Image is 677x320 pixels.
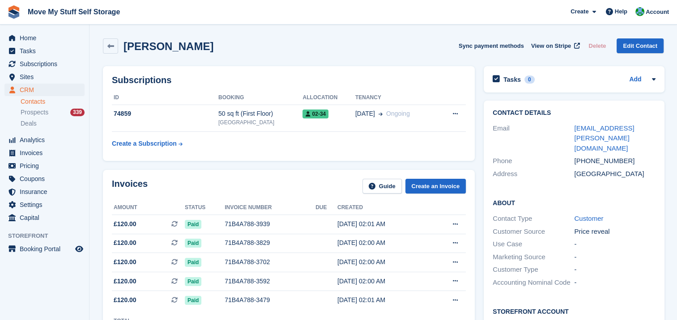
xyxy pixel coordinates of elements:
[646,8,669,17] span: Account
[225,257,315,267] div: 71B4A788-3702
[355,109,375,118] span: [DATE]
[493,265,574,275] div: Customer Type
[123,40,213,52] h2: [PERSON_NAME]
[493,239,574,249] div: Use Case
[493,109,656,117] h2: Contact Details
[4,198,85,211] a: menu
[185,220,201,229] span: Paid
[4,243,85,255] a: menu
[574,265,656,275] div: -
[4,185,85,198] a: menu
[225,219,315,229] div: 71B4A788-3939
[8,232,89,240] span: Storefront
[4,84,85,96] a: menu
[185,201,225,215] th: Status
[574,156,656,166] div: [PHONE_NUMBER]
[112,91,218,105] th: ID
[531,42,571,51] span: View on Stripe
[459,38,524,53] button: Sync payment methods
[225,295,315,305] div: 71B4A788-3479
[20,147,73,159] span: Invoices
[74,244,85,254] a: Preview store
[386,110,410,117] span: Ongoing
[4,173,85,185] a: menu
[493,252,574,262] div: Marketing Source
[4,32,85,44] a: menu
[112,179,148,194] h2: Invoices
[112,135,183,152] a: Create a Subscription
[337,277,430,286] div: [DATE] 02:00 AM
[4,147,85,159] a: menu
[574,124,634,152] a: [EMAIL_ADDRESS][PERSON_NAME][DOMAIN_NAME]
[337,295,430,305] div: [DATE] 02:01 AM
[218,118,303,126] div: [GEOGRAPHIC_DATA]
[585,38,609,53] button: Delete
[493,307,656,316] h2: Storefront Account
[629,75,641,85] a: Add
[20,45,73,57] span: Tasks
[20,185,73,198] span: Insurance
[20,58,73,70] span: Subscriptions
[355,91,438,105] th: Tenancy
[20,32,73,44] span: Home
[493,169,574,179] div: Address
[112,139,177,148] div: Create a Subscription
[20,160,73,172] span: Pricing
[337,219,430,229] div: [DATE] 02:01 AM
[114,295,136,305] span: £120.00
[225,238,315,248] div: 71B4A788-3829
[302,109,328,118] span: 02-34
[70,109,85,116] div: 339
[4,71,85,83] a: menu
[20,211,73,224] span: Capital
[218,109,303,118] div: 50 sq ft (First Floor)
[4,160,85,172] a: menu
[185,277,201,286] span: Paid
[362,179,402,194] a: Guide
[302,91,355,105] th: Allocation
[24,4,123,19] a: Move My Stuff Self Storage
[112,75,466,85] h2: Subscriptions
[20,173,73,185] span: Coupons
[571,7,588,16] span: Create
[225,277,315,286] div: 71B4A788-3592
[405,179,466,194] a: Create an Invoice
[185,296,201,305] span: Paid
[20,84,73,96] span: CRM
[20,198,73,211] span: Settings
[185,239,201,248] span: Paid
[493,198,656,207] h2: About
[112,201,185,215] th: Amount
[617,38,664,53] a: Edit Contact
[20,243,73,255] span: Booking Portal
[7,5,21,19] img: stora-icon-8386f47178a22dfd0bd8f6a31ec36ba5ce8667c1dd55bd0f319d3a0aa187defe.svg
[493,156,574,166] div: Phone
[225,201,315,215] th: Invoice number
[524,76,535,84] div: 0
[493,214,574,224] div: Contact Type
[4,134,85,146] a: menu
[337,238,430,248] div: [DATE] 02:00 AM
[574,278,656,288] div: -
[493,227,574,237] div: Customer Source
[4,45,85,57] a: menu
[21,97,85,106] a: Contacts
[21,108,85,117] a: Prospects 339
[21,119,85,128] a: Deals
[4,211,85,224] a: menu
[21,119,37,128] span: Deals
[20,134,73,146] span: Analytics
[493,278,574,288] div: Accounting Nominal Code
[574,169,656,179] div: [GEOGRAPHIC_DATA]
[114,219,136,229] span: £120.00
[114,277,136,286] span: £120.00
[114,238,136,248] span: £120.00
[503,76,521,84] h2: Tasks
[337,257,430,267] div: [DATE] 02:00 AM
[112,109,218,118] div: 74859
[574,239,656,249] div: -
[337,201,430,215] th: Created
[185,258,201,267] span: Paid
[493,123,574,154] div: Email
[635,7,644,16] img: Dan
